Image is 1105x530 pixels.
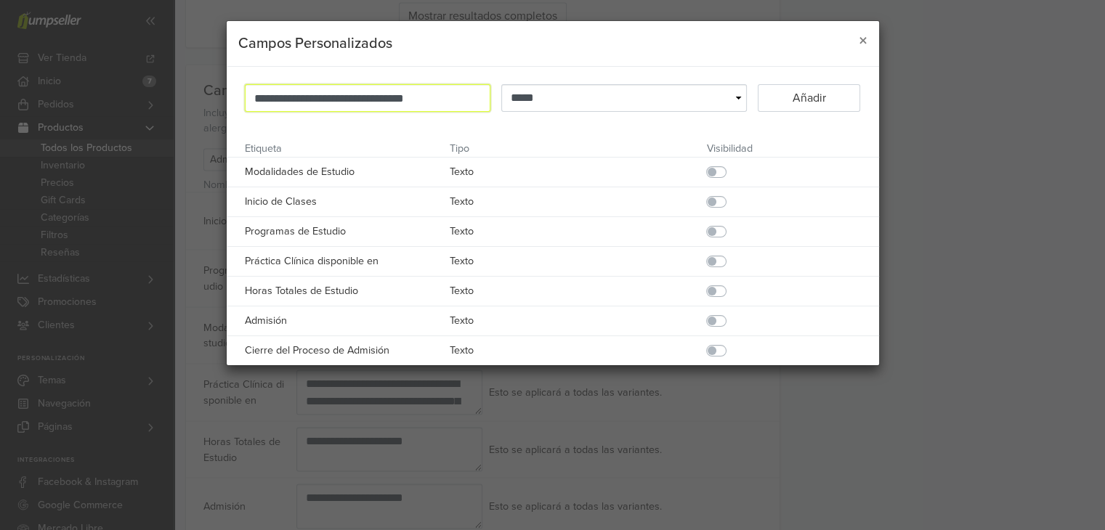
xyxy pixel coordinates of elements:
div: Texto [450,343,706,359]
div: Texto [450,224,706,240]
div: Programas de Estudio [245,224,450,240]
div: Texto [450,283,706,299]
button: Close [847,21,879,62]
div: Horas Totales de Estudio [245,283,450,299]
div: Admisión [245,313,450,329]
div: Texto [450,313,706,329]
div: Práctica Clínica disponible en [245,253,450,269]
button: Añadir [758,84,860,112]
div: Etiqueta [245,141,450,157]
div: Cierre del Proceso de Admisión [245,343,450,359]
div: Texto [450,194,706,210]
span: × [859,30,867,52]
div: Visibilidad [706,141,758,157]
h5: Campos Personalizados [238,33,392,54]
div: Modalidades de Estudio [245,164,450,180]
div: Texto [450,253,706,269]
div: Texto [450,164,706,180]
div: Inicio de Clases [245,194,450,210]
div: Tipo [450,141,706,157]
